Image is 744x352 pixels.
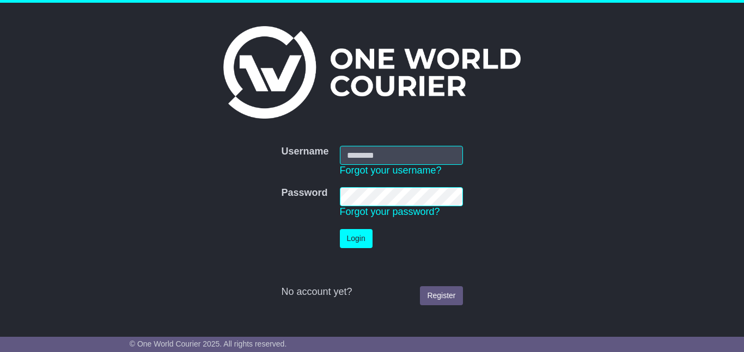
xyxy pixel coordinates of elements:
[281,187,327,199] label: Password
[420,286,462,305] a: Register
[223,26,521,119] img: One World
[340,229,373,248] button: Login
[130,339,287,348] span: © One World Courier 2025. All rights reserved.
[281,146,328,158] label: Username
[340,165,442,176] a: Forgot your username?
[281,286,462,298] div: No account yet?
[340,206,440,217] a: Forgot your password?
